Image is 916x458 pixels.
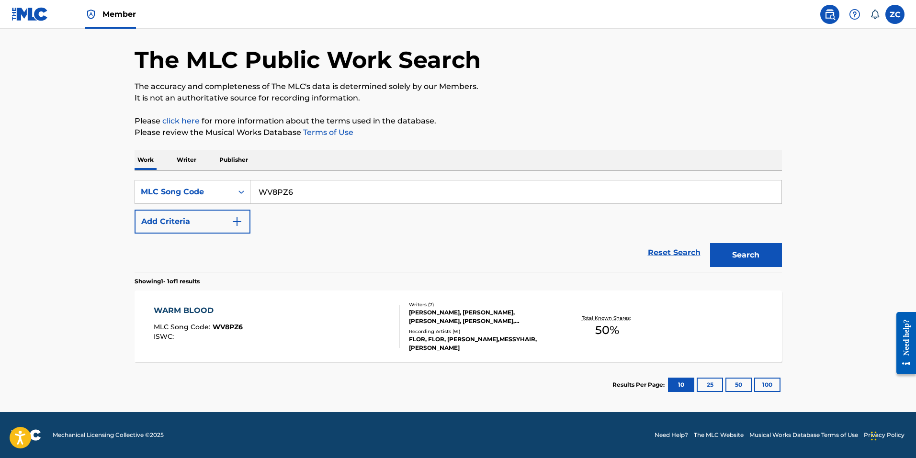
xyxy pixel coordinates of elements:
button: 25 [697,378,723,392]
span: ISWC : [154,332,176,341]
a: The MLC Website [694,431,744,439]
img: Top Rightsholder [85,9,97,20]
div: MLC Song Code [141,186,227,198]
a: Public Search [820,5,839,24]
a: Reset Search [643,242,705,263]
a: Musical Works Database Terms of Use [749,431,858,439]
span: Mechanical Licensing Collective © 2025 [53,431,164,439]
p: The accuracy and completeness of The MLC's data is determined solely by our Members. [135,81,782,92]
button: Search [710,243,782,267]
span: 50 % [595,322,619,339]
p: Total Known Shares: [582,314,633,322]
span: Member [102,9,136,20]
div: Help [845,5,864,24]
h1: The MLC Public Work Search [135,45,481,74]
div: Notifications [870,10,880,19]
iframe: Resource Center [889,304,916,381]
form: Search Form [135,180,782,272]
button: 50 [725,378,752,392]
a: WARM BLOODMLC Song Code:WV8PZ6ISWC:Writers (7)[PERSON_NAME], [PERSON_NAME], [PERSON_NAME], [PERSO... [135,290,782,362]
div: Writers ( 7 ) [409,301,554,308]
p: It is not an authoritative source for recording information. [135,92,782,104]
button: Add Criteria [135,210,250,234]
span: WV8PZ6 [213,323,243,331]
p: Publisher [216,150,251,170]
p: Results Per Page: [612,380,667,389]
p: Work [135,150,157,170]
img: 9d2ae6d4665cec9f34b9.svg [231,216,243,227]
img: search [824,9,836,20]
img: logo [11,429,41,441]
a: Terms of Use [301,128,353,137]
div: FLOR, FLOR, [PERSON_NAME],MESSYHAIR, [PERSON_NAME] [409,335,554,352]
p: Please for more information about the terms used in the database. [135,115,782,127]
a: Need Help? [655,431,688,439]
div: WARM BLOOD [154,305,243,316]
p: Showing 1 - 1 of 1 results [135,277,200,286]
iframe: Chat Widget [868,412,916,458]
a: Privacy Policy [864,431,905,439]
div: Drag [871,422,877,450]
div: Recording Artists ( 91 ) [409,328,554,335]
p: Please review the Musical Works Database [135,127,782,138]
button: 100 [754,378,780,392]
span: MLC Song Code : [154,323,213,331]
img: MLC Logo [11,7,48,21]
p: Writer [174,150,199,170]
div: [PERSON_NAME], [PERSON_NAME], [PERSON_NAME], [PERSON_NAME], [PERSON_NAME] [PERSON_NAME], [PERSON_... [409,308,554,325]
a: click here [162,116,200,125]
img: help [849,9,860,20]
button: 10 [668,378,694,392]
div: User Menu [885,5,905,24]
